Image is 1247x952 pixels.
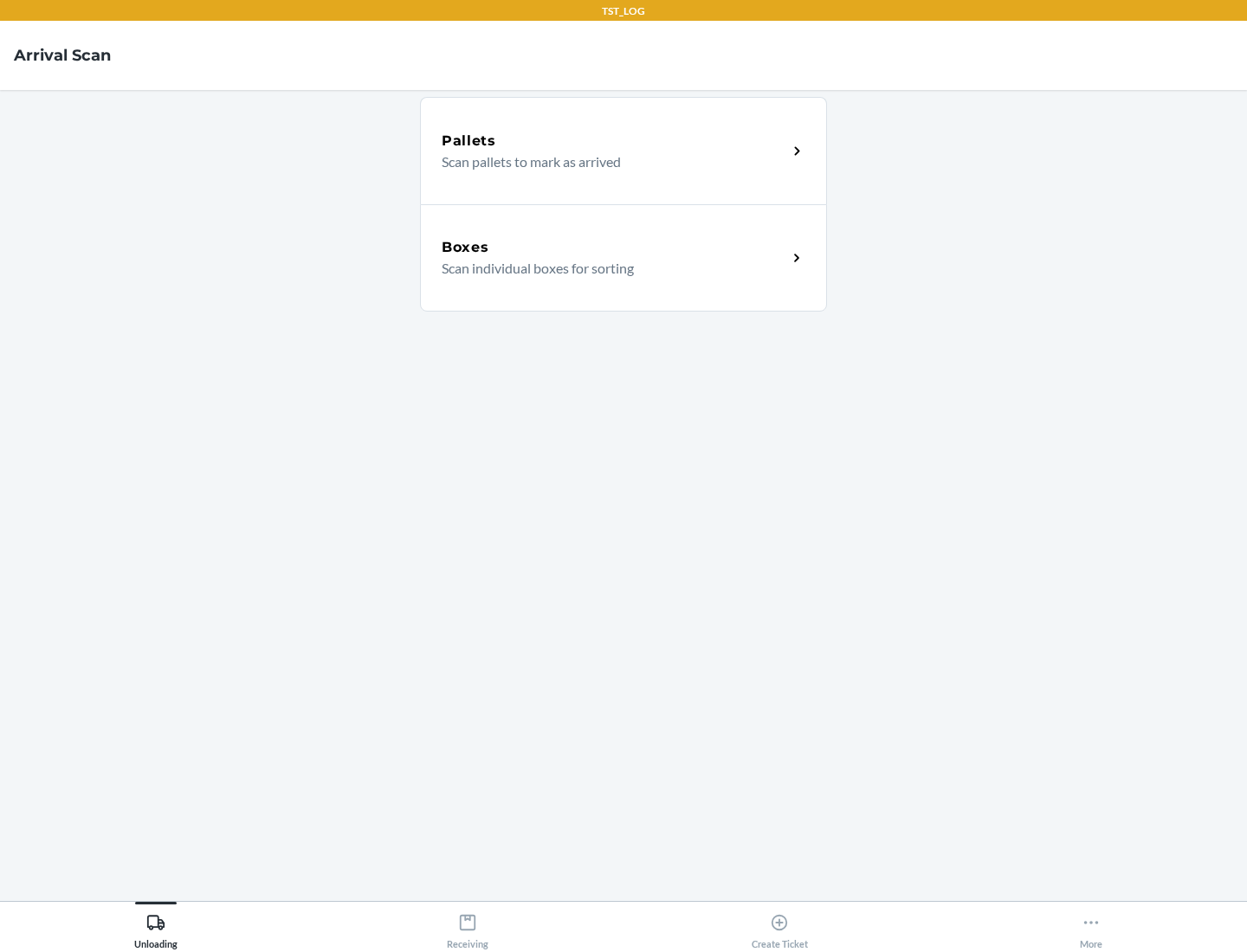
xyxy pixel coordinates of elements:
button: More [935,902,1247,949]
h5: Pallets [442,131,496,151]
button: Create Ticket [623,902,935,949]
h5: Boxes [442,237,489,258]
div: More [1080,906,1102,949]
div: Receiving [447,906,488,949]
h4: Arrival Scan [14,44,111,67]
div: Unloading [134,906,178,949]
a: BoxesScan individual boxes for sorting [420,204,827,312]
a: PalletsScan pallets to mark as arrived [420,97,827,204]
p: TST_LOG [602,3,645,19]
p: Scan pallets to mark as arrived [442,151,773,172]
div: Create Ticket [752,906,808,949]
button: Receiving [312,902,623,949]
p: Scan individual boxes for sorting [442,258,773,279]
